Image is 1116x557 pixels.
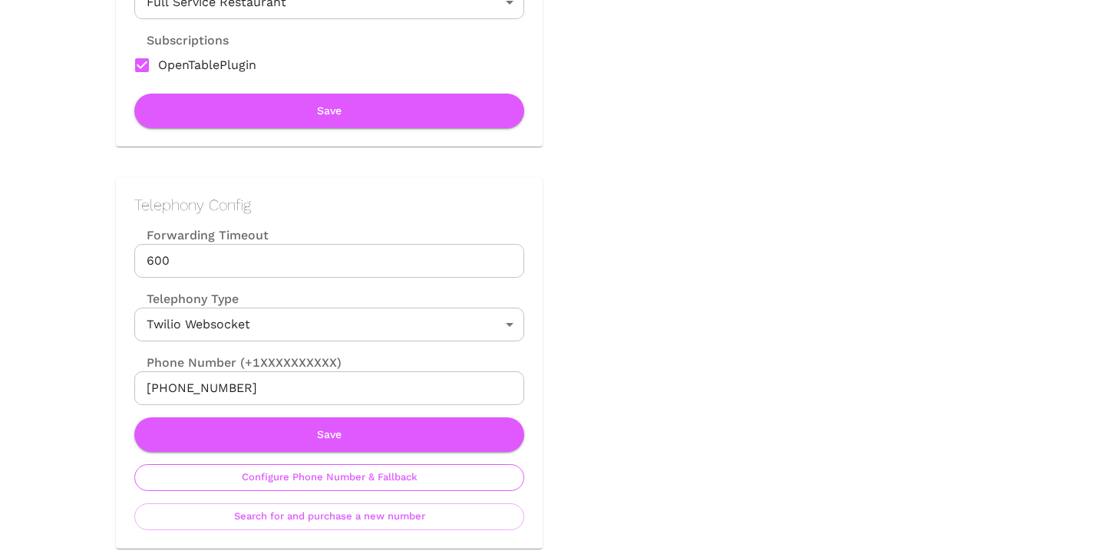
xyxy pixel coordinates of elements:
label: Telephony Type [134,290,239,308]
label: Forwarding Timeout [134,226,524,244]
label: Subscriptions [134,31,229,49]
div: Twilio Websocket [134,308,524,341]
button: Configure Phone Number & Fallback [134,464,524,491]
button: Search for and purchase a new number [134,503,524,530]
button: Save [134,417,524,452]
button: Save [134,94,524,128]
h2: Telephony Config [134,196,524,214]
span: OpenTablePlugin [158,56,256,74]
label: Phone Number (+1XXXXXXXXXX) [134,354,524,371]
